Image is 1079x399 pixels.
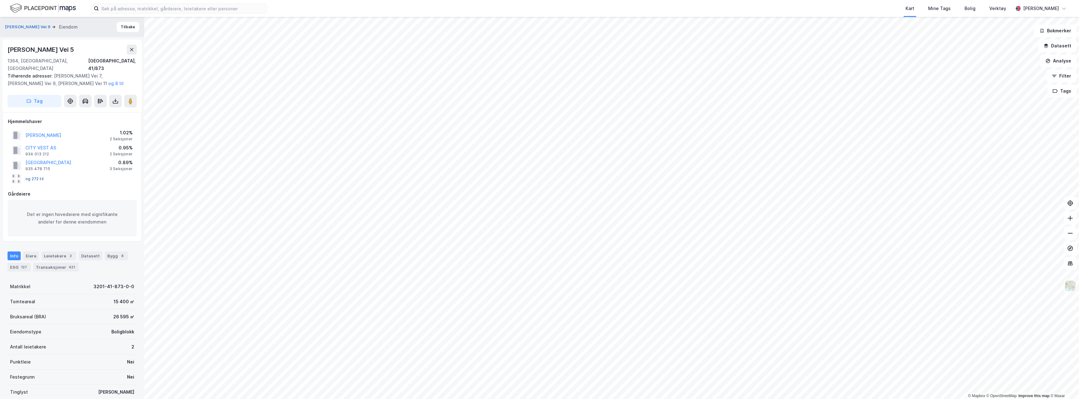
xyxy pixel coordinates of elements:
[8,72,132,87] div: [PERSON_NAME] Vei 7, [PERSON_NAME] Vei 9, [PERSON_NAME] Vei 11
[5,24,52,30] button: [PERSON_NAME] Vei 9
[928,5,951,12] div: Mine Tags
[1048,369,1079,399] div: Kontrollprogram for chat
[113,313,134,321] div: 26 595 ㎡
[8,190,136,198] div: Gårdeiere
[33,263,79,272] div: Transaksjoner
[79,251,102,260] div: Datasett
[1046,70,1076,82] button: Filter
[986,394,1017,398] a: OpenStreetMap
[10,388,28,396] div: Tinglyst
[1018,394,1050,398] a: Improve this map
[8,200,136,236] div: Det er ingen hovedeiere med signifikante andeler for denne eiendommen
[1034,24,1076,37] button: Bokmerker
[127,358,134,366] div: Nei
[20,264,28,270] div: 127
[119,253,125,259] div: 8
[109,159,133,166] div: 0.89%
[10,313,46,321] div: Bruksareal (BRA)
[67,253,74,259] div: 2
[127,373,134,381] div: Nei
[8,118,136,125] div: Hjemmelshaver
[98,388,134,396] div: [PERSON_NAME]
[10,328,41,336] div: Eiendomstype
[111,328,134,336] div: Boligblokk
[10,358,31,366] div: Punktleie
[110,144,133,152] div: 0.95%
[1040,55,1076,67] button: Analyse
[8,263,31,272] div: ESG
[968,394,985,398] a: Mapbox
[25,166,50,171] div: 935 478 715
[105,251,128,260] div: Bygg
[25,152,49,157] div: 934 013 212
[109,166,133,171] div: 3 Seksjoner
[110,129,133,137] div: 1.02%
[8,73,54,78] span: Tilhørende adresser:
[10,343,46,351] div: Antall leietakere
[906,5,914,12] div: Kart
[8,57,88,72] div: 1364, [GEOGRAPHIC_DATA], [GEOGRAPHIC_DATA]
[10,373,35,381] div: Festegrunn
[8,45,75,55] div: [PERSON_NAME] Vei 5
[114,298,134,305] div: 15 400 ㎡
[99,4,266,13] input: Søk på adresse, matrikkel, gårdeiere, leietakere eller personer
[1064,280,1076,292] img: Z
[1048,369,1079,399] iframe: Chat Widget
[8,251,21,260] div: Info
[93,283,134,290] div: 3201-41-873-0-0
[67,264,76,270] div: 421
[10,283,30,290] div: Matrikkel
[88,57,137,72] div: [GEOGRAPHIC_DATA], 41/873
[989,5,1006,12] div: Verktøy
[110,137,133,142] div: 2 Seksjoner
[965,5,975,12] div: Bolig
[1023,5,1059,12] div: [PERSON_NAME]
[8,95,61,107] button: Tag
[1038,40,1076,52] button: Datasett
[41,251,76,260] div: Leietakere
[10,3,76,14] img: logo.f888ab2527a4732fd821a326f86c7f29.svg
[131,343,134,351] div: 2
[10,298,35,305] div: Tomteareal
[23,251,39,260] div: Eiere
[117,22,139,32] button: Tilbake
[110,152,133,157] div: 2 Seksjoner
[59,23,78,31] div: Eiendom
[1047,85,1076,97] button: Tags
